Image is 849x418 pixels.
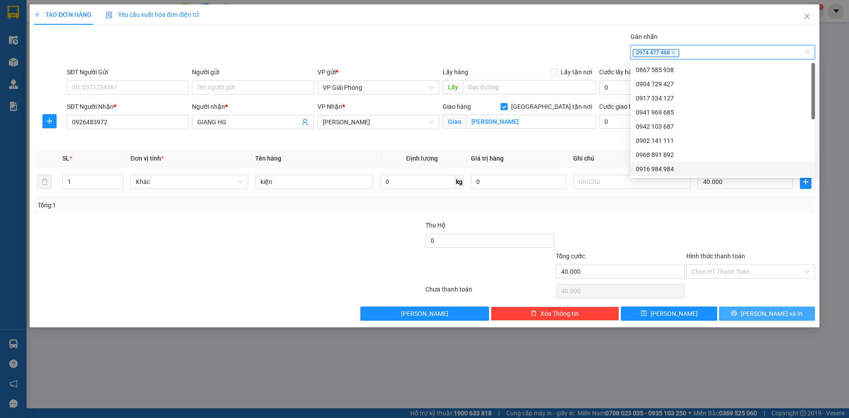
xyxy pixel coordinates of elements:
[599,103,643,110] label: Cước giao hàng
[255,175,373,189] input: VD: Bàn, Ghế
[570,150,694,167] th: Ghi chú
[317,67,439,77] div: VP gửi
[540,309,579,318] span: Xóa Thông tin
[631,148,815,162] div: 0968 891 892
[636,93,810,103] div: 0917 334 127
[67,102,188,111] div: SĐT Người Nhận
[599,115,672,129] input: Cước giao hàng
[455,175,464,189] span: kg
[508,102,596,111] span: [GEOGRAPHIC_DATA] tận nơi
[38,200,328,210] div: Tổng: 1
[471,175,566,189] input: 0
[686,253,745,260] label: Hình thức thanh toán
[636,107,810,117] div: 0941 969 685
[557,67,596,77] span: Lấy tận nơi
[636,136,810,146] div: 0902 141 111
[636,65,810,75] div: 0867 585 938
[741,309,803,318] span: [PERSON_NAME] và In
[443,103,471,110] span: Giao hàng
[631,33,658,40] label: Gán nhãn
[317,103,342,110] span: VP Nhận
[631,91,815,105] div: 0917 334 127
[631,77,815,91] div: 0904 729 427
[136,175,243,188] span: Khác
[43,118,56,125] span: plus
[425,222,446,229] span: Thu Hộ
[192,102,314,111] div: Người nhận
[800,178,811,185] span: plus
[42,114,57,128] button: plus
[636,150,810,160] div: 0968 891 892
[556,253,585,260] span: Tổng cước
[130,155,164,162] span: Đơn vị tính
[424,284,555,300] div: Chưa thanh toán
[463,80,596,94] input: Dọc đường
[466,115,596,129] input: Giao tận nơi
[631,105,815,119] div: 0941 969 685
[599,81,689,95] input: Cước lấy hàng
[631,63,815,77] div: 0867 585 938
[443,80,463,94] span: Lấy
[621,307,717,321] button: save[PERSON_NAME]
[573,175,691,189] input: Ghi Chú
[599,69,639,76] label: Cước lấy hàng
[681,47,682,58] input: Gán nhãn
[650,309,698,318] span: [PERSON_NAME]
[731,310,737,317] span: printer
[302,119,309,126] span: user-add
[106,11,199,18] span: Yêu cầu xuất hóa đơn điện tử
[671,50,676,55] span: close
[34,11,92,18] span: TẠO ĐƠN HÀNG
[255,155,281,162] span: Tên hàng
[443,115,466,129] span: Giao
[719,307,815,321] button: printer[PERSON_NAME] và In
[106,12,113,19] img: icon
[323,115,434,129] span: Hoàng Sơn
[34,12,40,18] span: plus
[401,309,448,318] span: [PERSON_NAME]
[406,155,438,162] span: Định lượng
[631,119,815,134] div: 0942 103 687
[323,81,434,94] span: VP Giải Phóng
[443,69,468,76] span: Lấy hàng
[471,155,504,162] span: Giá trị hàng
[795,4,819,29] button: Close
[360,307,489,321] button: [PERSON_NAME]
[636,79,810,89] div: 0904 729 427
[62,155,69,162] span: SL
[636,122,810,131] div: 0942 103 687
[38,175,52,189] button: delete
[531,310,537,317] span: delete
[491,307,620,321] button: deleteXóa Thông tin
[800,175,811,189] button: plus
[633,49,679,57] span: 0974 477 468
[67,67,188,77] div: SĐT Người Gửi
[641,310,647,317] span: save
[631,162,815,176] div: 0916 984 984
[631,134,815,148] div: 0902 141 111
[192,67,314,77] div: Người gửi
[636,164,810,174] div: 0916 984 984
[803,13,811,20] span: close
